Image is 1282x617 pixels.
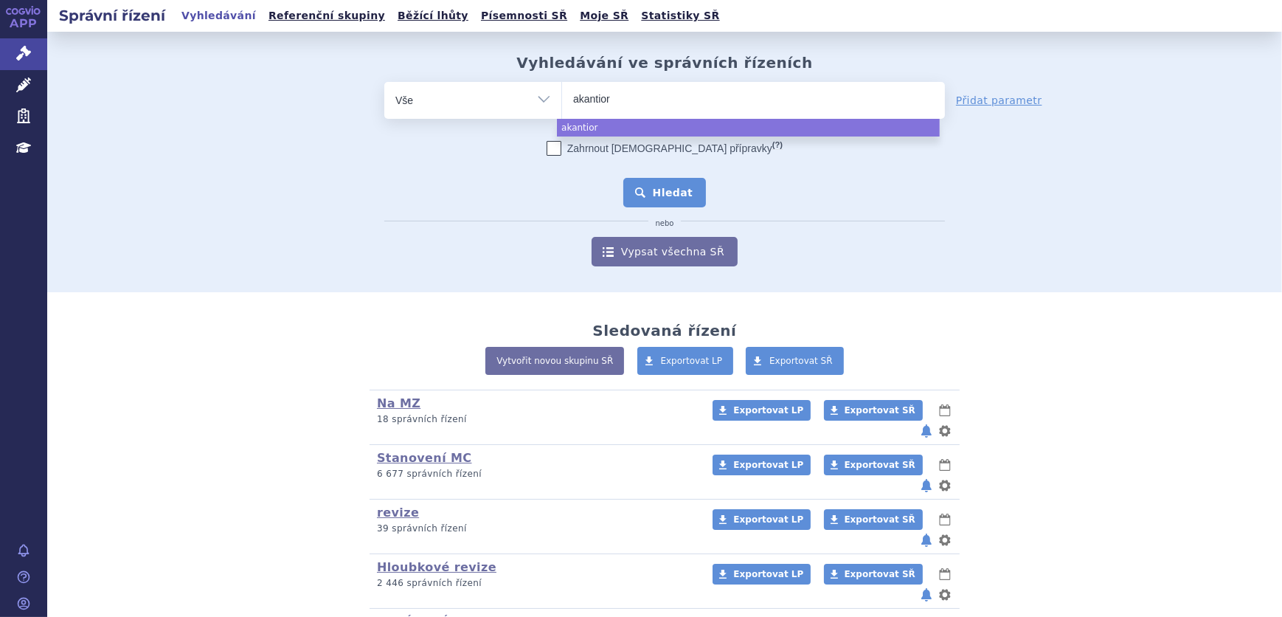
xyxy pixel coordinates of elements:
[648,219,682,228] i: nebo
[377,523,693,535] p: 39 správních řízení
[377,560,496,574] a: Hloubkové revize
[575,6,633,26] a: Moje SŘ
[377,413,693,426] p: 18 správních řízení
[377,468,693,480] p: 6 677 správních řízení
[733,460,803,470] span: Exportovat LP
[477,6,572,26] a: Písemnosti SŘ
[733,569,803,579] span: Exportovat LP
[377,506,419,520] a: revize
[485,347,624,375] a: Vytvořit novou skupinu SŘ
[938,511,952,528] button: lhůty
[769,356,833,366] span: Exportovat SŘ
[956,93,1042,108] a: Přidat parametr
[516,54,813,72] h2: Vyhledávání ve správních řízeních
[377,577,693,590] p: 2 446 správních řízení
[824,400,923,421] a: Exportovat SŘ
[824,455,923,475] a: Exportovat SŘ
[919,586,934,604] button: notifikace
[713,509,811,530] a: Exportovat LP
[592,237,738,266] a: Vypsat všechna SŘ
[733,405,803,416] span: Exportovat LP
[177,6,260,26] a: Vyhledávání
[919,477,934,494] button: notifikace
[592,322,736,339] h2: Sledovaná řízení
[713,455,811,475] a: Exportovat LP
[661,356,723,366] span: Exportovat LP
[393,6,473,26] a: Běžící lhůty
[938,565,952,583] button: lhůty
[938,477,952,494] button: nastavení
[938,531,952,549] button: nastavení
[47,5,177,26] h2: Správní řízení
[623,178,707,207] button: Hledat
[845,405,915,416] span: Exportovat SŘ
[824,509,923,530] a: Exportovat SŘ
[713,564,811,585] a: Exportovat LP
[637,6,724,26] a: Statistiky SŘ
[824,564,923,585] a: Exportovat SŘ
[377,396,420,410] a: Na MZ
[845,460,915,470] span: Exportovat SŘ
[377,451,472,465] a: Stanovení MC
[733,514,803,525] span: Exportovat LP
[919,422,934,440] button: notifikace
[919,531,934,549] button: notifikace
[547,141,783,156] label: Zahrnout [DEMOGRAPHIC_DATA] přípravky
[938,422,952,440] button: nastavení
[938,586,952,604] button: nastavení
[938,456,952,474] button: lhůty
[772,140,783,150] abbr: (?)
[713,400,811,421] a: Exportovat LP
[746,347,844,375] a: Exportovat SŘ
[938,401,952,419] button: lhůty
[637,347,734,375] a: Exportovat LP
[845,514,915,525] span: Exportovat SŘ
[557,119,940,137] li: akantior
[264,6,389,26] a: Referenční skupiny
[845,569,915,579] span: Exportovat SŘ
